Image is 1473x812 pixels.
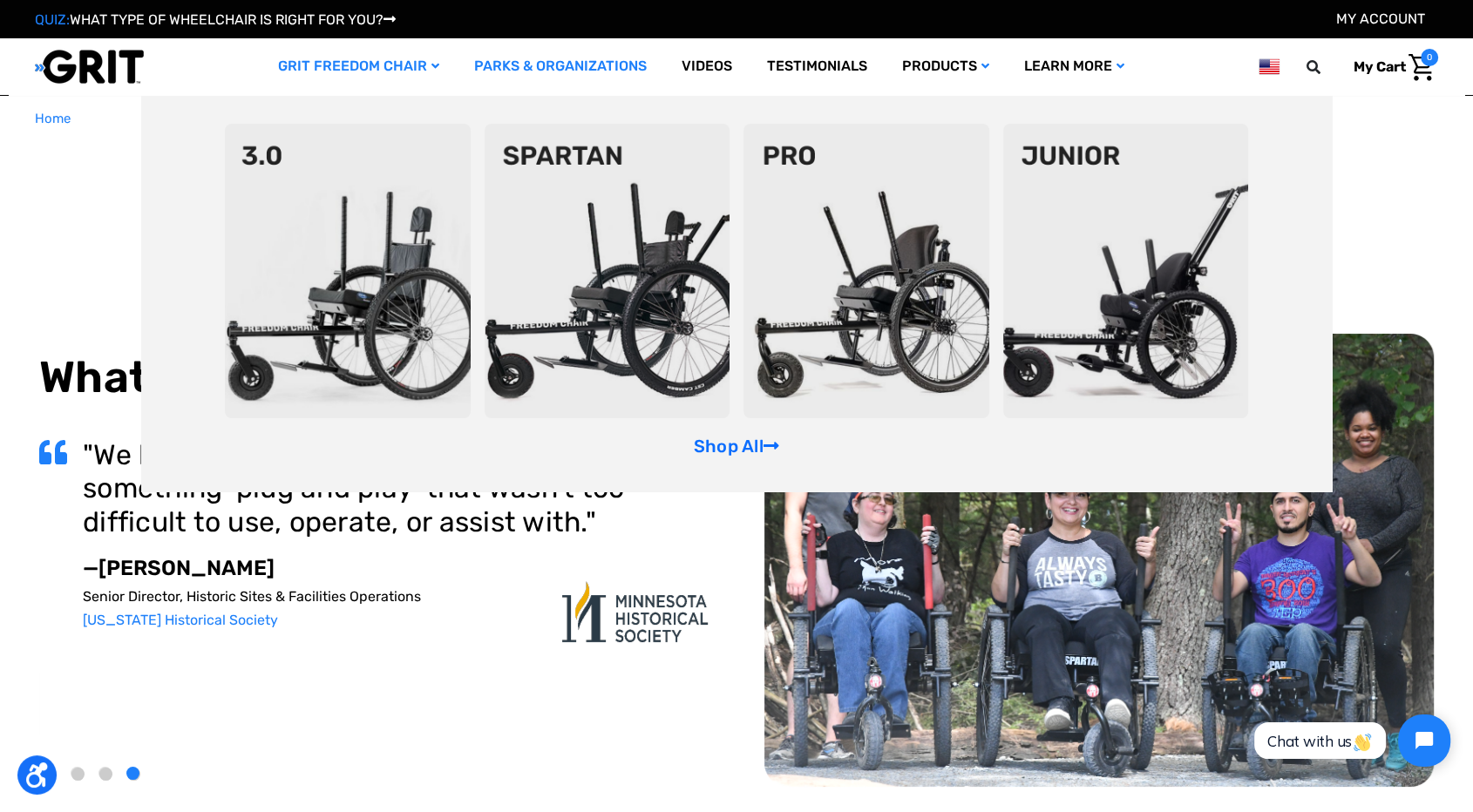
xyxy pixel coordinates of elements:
h2: What Parks Are [39,351,709,403]
p: [US_STATE] Historical Society [83,612,709,628]
img: pro-chair.png [743,124,989,418]
a: Parks & Organizations [457,38,664,95]
a: Testimonials [750,38,885,95]
img: Cart [1409,54,1434,81]
img: 3point0.png [225,124,471,418]
span: Home [35,111,71,126]
a: Cart with 0 items [1341,49,1438,85]
a: Account [1336,10,1425,27]
h3: "We have a small staff, so we needed something 'plug and play' that wasn’t too difficult to use, ... [83,438,709,538]
a: Shop All [694,436,779,457]
a: QUIZ:WHAT TYPE OF WHEELCHAIR IS RIGHT FOR YOU? [35,11,396,28]
a: GRIT Freedom Chair [261,38,457,95]
img: carousel-img4.png [562,581,709,642]
img: top-carousel.png [764,334,1434,787]
a: Products [885,38,1007,95]
span: 0 [1421,49,1438,66]
button: 3 of 4 [99,768,112,781]
img: junior-chair.png [1003,124,1249,418]
h1: The GRIT Freedom Chair is the fastest and most cost-effective way to increase accessibility [39,142,1434,257]
img: spartan2.png [485,124,730,418]
button: 4 of 4 [127,768,140,781]
a: Home [35,109,71,129]
input: Search [1314,49,1341,85]
p: Senior Director, Historic Sites & Facilities Operations [83,588,709,605]
img: GRIT All-Terrain Wheelchair and Mobility Equipment [35,49,144,85]
iframe: Tidio Chat [1235,700,1465,782]
button: 2 of 4 [71,768,85,781]
span: QUIZ: [35,11,70,28]
span: My Cart [1354,58,1406,75]
img: us.png [1259,56,1280,78]
nav: Breadcrumb [35,109,1438,129]
a: Learn More [1007,38,1142,95]
p: —[PERSON_NAME] [83,556,709,581]
a: Videos [664,38,750,95]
